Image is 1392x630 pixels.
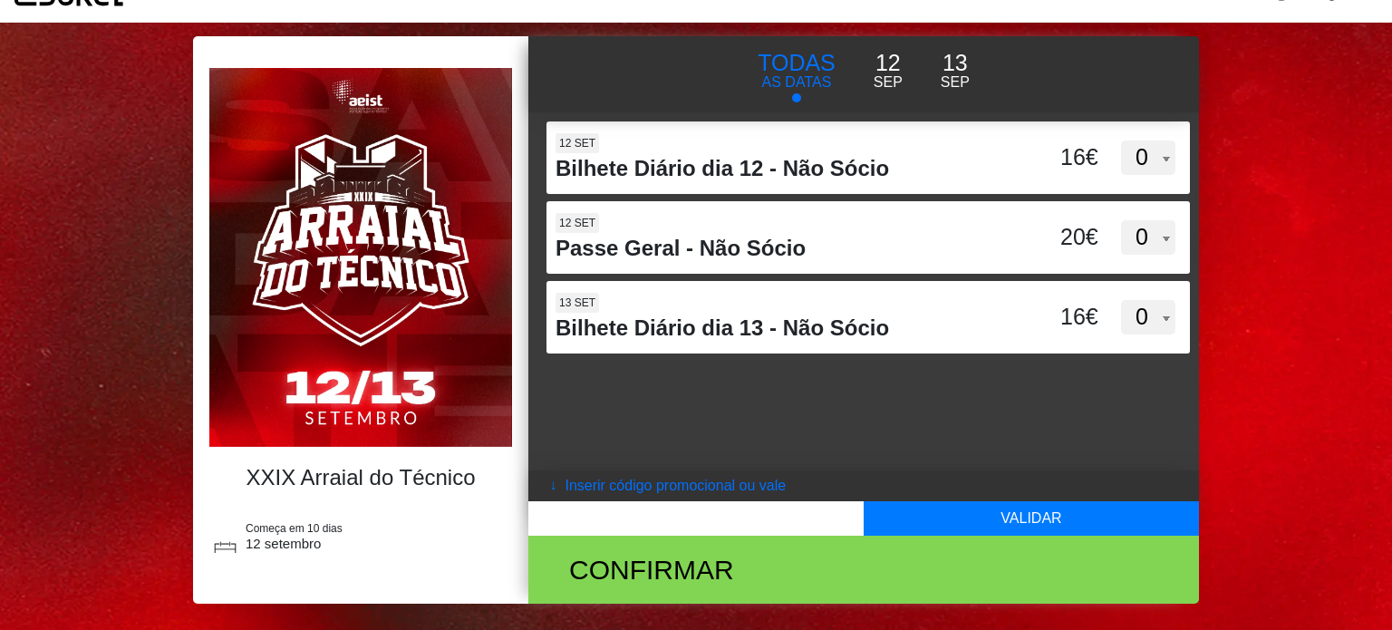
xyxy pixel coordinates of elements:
[874,72,903,93] p: Sep
[565,478,786,493] coupontext: Inserir código promocional ou vale
[556,236,1011,262] h4: Passe Geral - Não Sócio
[941,46,970,81] p: 13
[941,72,970,93] p: Sep
[855,45,922,94] button: 12 Sep
[556,549,966,590] div: Confirmar
[739,45,855,103] button: TODAS AS DATAS
[218,465,503,491] h4: XXIX Arraial do Técnico
[1121,300,1175,334] select: 13 set Bilhete Diário dia 13 - Não Sócio 16€
[874,46,903,81] p: 12
[864,501,1199,536] button: Validar
[1011,300,1103,334] div: 16€
[1011,141,1103,175] div: 16€
[922,45,989,94] button: 13 Sep
[1121,220,1175,255] select: 12 set Passe Geral - Não Sócio 20€
[1121,141,1175,175] select: 12 set Bilhete Diário dia 12 - Não Sócio 16€
[209,68,512,447] img: e49d6b16d0b2489fbe161f82f243c176.webp
[556,315,1011,342] h4: Bilhete Diário dia 13 - Não Sócio
[528,470,1199,501] button: → Inserir código promocional ou vale
[556,156,1011,182] h4: Bilhete Diário dia 12 - Não Sócio
[758,46,836,81] p: TODAS
[556,293,599,313] span: 13 set
[246,522,343,535] span: Começa em 10 dias
[556,213,599,233] span: 12 set
[528,536,1199,604] button: Confirmar
[543,479,565,493] arrow: →
[758,72,836,93] p: AS DATAS
[556,133,599,153] span: 12 set
[246,536,321,567] span: 12 setembro 19:00h
[1011,220,1103,255] div: 20€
